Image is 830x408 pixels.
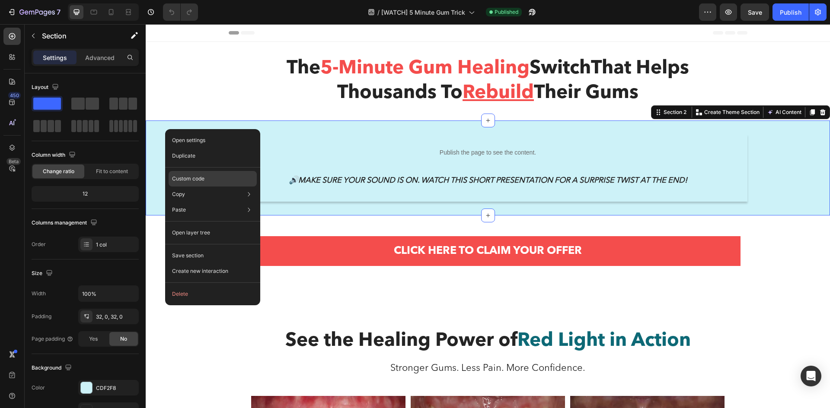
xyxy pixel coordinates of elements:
[172,267,228,275] p: Create new interaction
[169,286,257,302] button: Delete
[143,152,542,160] strong: 🔊MAKE SURE YOUR SOUND IS ON. WATCH THIS SHORT PRESENTATION FOR A SURPRISE TWIST AT THE END!
[773,3,809,21] button: Publish
[79,286,138,301] input: Auto
[172,229,210,237] p: Open layer tree
[146,24,830,408] iframe: To enrich screen reader interactions, please activate Accessibility in Grammarly extension settings
[3,3,64,21] button: 7
[90,212,595,242] a: CLICK HERE TO CLAIM YOUR OFFER
[445,35,543,54] strong: That Helps
[32,268,54,279] div: Size
[32,362,73,374] div: Background
[32,290,46,297] div: Width
[748,9,762,16] span: Save
[32,335,73,343] div: Page padding
[384,35,445,54] strong: Switch
[32,313,51,320] div: Padding
[42,31,113,41] p: Section
[32,217,99,229] div: Columns management
[43,168,74,175] span: Change ratio
[172,206,186,214] p: Paste
[85,53,115,62] p: Advanced
[33,188,137,200] div: 12
[90,124,595,133] p: Publish the page to see the content.
[245,339,440,349] span: Stronger Gums. Less Pain. More Confidence.
[192,60,317,79] strong: Thousands To
[381,8,465,17] span: [WATCH] 5 Minute Gum Trick
[32,240,46,248] div: Order
[516,84,543,92] div: Section 2
[120,335,127,343] span: No
[741,3,769,21] button: Save
[8,92,21,99] div: 450
[495,8,518,16] span: Published
[172,152,195,160] p: Duplicate
[801,366,821,386] div: Open Intercom Messenger
[388,60,493,79] strong: Their Gums
[163,3,198,21] div: Undo/Redo
[96,168,128,175] span: Fit to content
[6,158,21,165] div: Beta
[172,190,185,198] p: Copy
[172,136,205,144] p: Open settings
[96,241,137,249] div: 1 col
[559,84,614,92] p: Create Theme Section
[96,313,137,321] div: 32, 0, 32, 0
[32,82,61,93] div: Layout
[32,149,77,161] div: Column width
[780,8,801,17] div: Publish
[377,8,380,17] span: /
[32,384,45,392] div: Color
[619,83,658,93] button: AI Content
[317,60,388,79] u: Rebuild
[43,53,67,62] p: Settings
[175,35,384,54] strong: 5-Minute Gum Healing
[57,7,61,17] p: 7
[248,217,436,237] p: CLICK HERE TO CLAIM YOUR OFFER
[372,307,545,326] strong: Red Light in Action
[89,335,98,343] span: Yes
[96,384,137,392] div: CDF2F8
[140,307,372,326] strong: See the Healing Power of
[172,175,204,183] p: Custom code
[172,252,204,259] p: Save section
